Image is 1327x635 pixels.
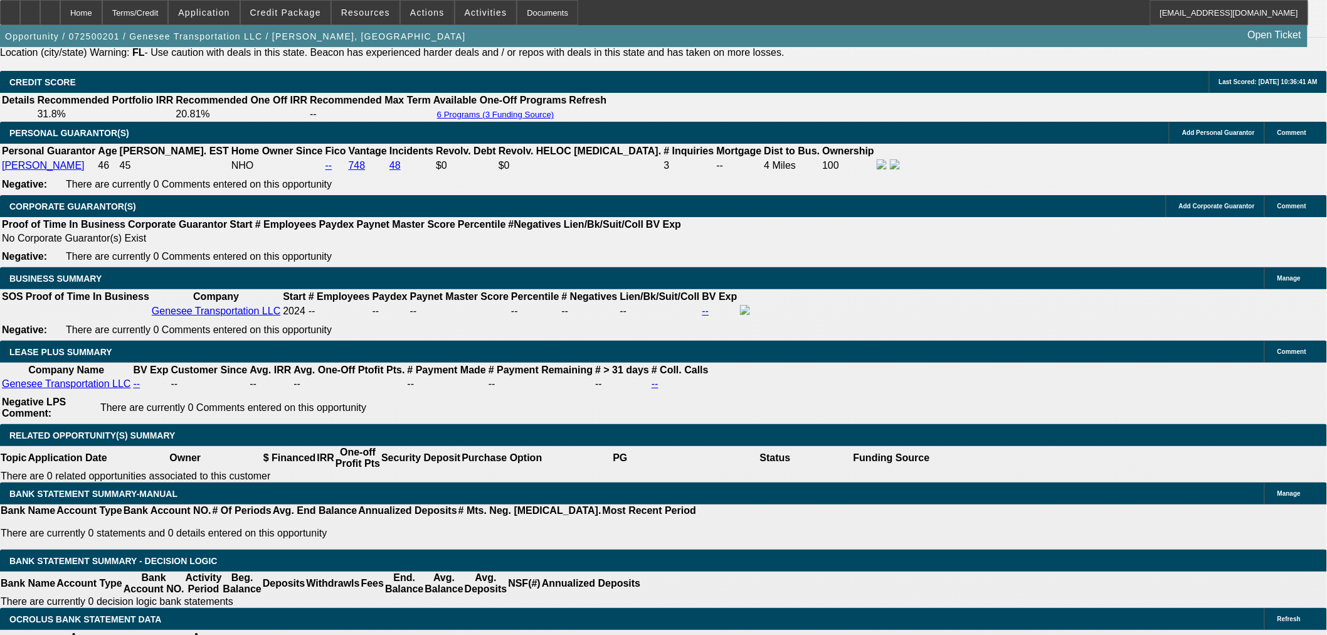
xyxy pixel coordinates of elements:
b: Age [98,146,117,156]
b: # Employees [255,219,317,230]
td: 31.8% [36,108,174,120]
td: -- [249,378,292,390]
td: -- [595,378,650,390]
td: 2024 [282,304,306,318]
th: End. Balance [384,572,424,595]
img: linkedin-icon.png [890,159,900,169]
b: # Payment Made [408,365,486,375]
b: Corporate Guarantor [128,219,227,230]
th: Security Deposit [381,446,461,470]
td: -- [620,304,701,318]
b: Paynet Master Score [357,219,455,230]
div: -- [562,306,618,317]
b: Negative: [2,324,47,335]
b: Negative: [2,179,47,189]
button: Actions [401,1,454,24]
th: Most Recent Period [602,504,697,517]
b: Paydex [373,291,408,302]
td: 46 [97,159,117,173]
button: Resources [332,1,399,24]
th: Account Type [56,504,123,517]
b: BV Exp [702,291,738,302]
b: Start [230,219,252,230]
img: facebook-icon.png [877,159,887,169]
div: -- [511,306,559,317]
span: There are currently 0 Comments entered on this opportunity [66,251,332,262]
span: Refresh [1277,616,1301,622]
span: Opportunity / 072500201 / Genesee Transportation LLC / [PERSON_NAME], [GEOGRAPHIC_DATA] [5,31,466,41]
span: There are currently 0 Comments entered on this opportunity [100,402,366,413]
a: -- [652,378,658,389]
a: Genesee Transportation LLC [152,306,280,316]
th: Avg. Balance [424,572,463,595]
b: Mortgage [717,146,762,156]
a: Genesee Transportation LLC [2,378,130,389]
th: PG [542,446,697,470]
b: Percentile [511,291,559,302]
span: Actions [410,8,445,18]
td: -- [309,108,431,120]
a: Open Ticket [1243,24,1306,46]
a: -- [702,306,709,316]
th: Withdrawls [305,572,360,595]
b: Company [193,291,239,302]
span: Last Scored: [DATE] 10:36:41 AM [1219,78,1318,85]
th: Proof of Time In Business [25,291,150,303]
button: 6 Programs (3 Funding Source) [433,109,558,120]
th: Owner [108,446,263,470]
td: -- [716,159,763,173]
th: Avg. End Balance [272,504,358,517]
th: Refresh [569,94,608,107]
td: $0 [435,159,497,173]
th: SOS [1,291,24,303]
th: Funding Source [853,446,931,470]
td: 45 [119,159,230,173]
b: Lien/Bk/Suit/Coll [564,219,643,230]
b: [PERSON_NAME]. EST [120,146,229,156]
span: Activities [465,8,507,18]
span: Comment [1277,129,1306,136]
th: Bank Account NO. [123,504,212,517]
span: OCROLUS BANK STATEMENT DATA [9,614,161,624]
td: -- [372,304,408,318]
a: 48 [389,160,401,171]
b: # > 31 days [595,365,649,375]
td: -- [170,378,248,390]
span: BANK STATEMENT SUMMARY-MANUAL [9,489,177,499]
span: Application [178,8,230,18]
b: # Payment Remaining [489,365,593,375]
span: PERSONAL GUARANTOR(S) [9,128,129,138]
td: -- [488,378,593,390]
td: 3 [663,159,714,173]
b: FL [132,47,145,58]
th: Avg. Deposits [464,572,508,595]
button: Activities [455,1,517,24]
th: Recommended Portfolio IRR [36,94,174,107]
span: -- [309,306,315,316]
td: $0 [498,159,662,173]
b: #Negatives [509,219,562,230]
th: One-off Profit Pts [335,446,381,470]
td: -- [293,378,405,390]
b: Lien/Bk/Suit/Coll [620,291,700,302]
div: -- [410,306,509,317]
b: Fico [325,146,346,156]
a: [PERSON_NAME] [2,160,85,171]
span: CORPORATE GUARANTOR(S) [9,201,136,211]
span: Manage [1277,275,1301,282]
th: Available One-Off Programs [433,94,568,107]
span: Add Personal Guarantor [1182,129,1255,136]
b: # Inquiries [663,146,714,156]
td: No Corporate Guarantor(s) Exist [1,232,687,245]
b: Negative LPS Comment: [2,397,66,419]
b: BV Exp [646,219,681,230]
th: Recommended Max Term [309,94,431,107]
td: 20.81% [175,108,308,120]
th: Activity Period [185,572,223,595]
button: Application [169,1,239,24]
b: Negative: [2,251,47,262]
td: NHO [231,159,324,173]
label: - Use caution with deals in this state. Beacon has experienced harder deals and / or repos with d... [132,47,785,58]
a: -- [133,378,140,389]
td: 100 [822,159,875,173]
